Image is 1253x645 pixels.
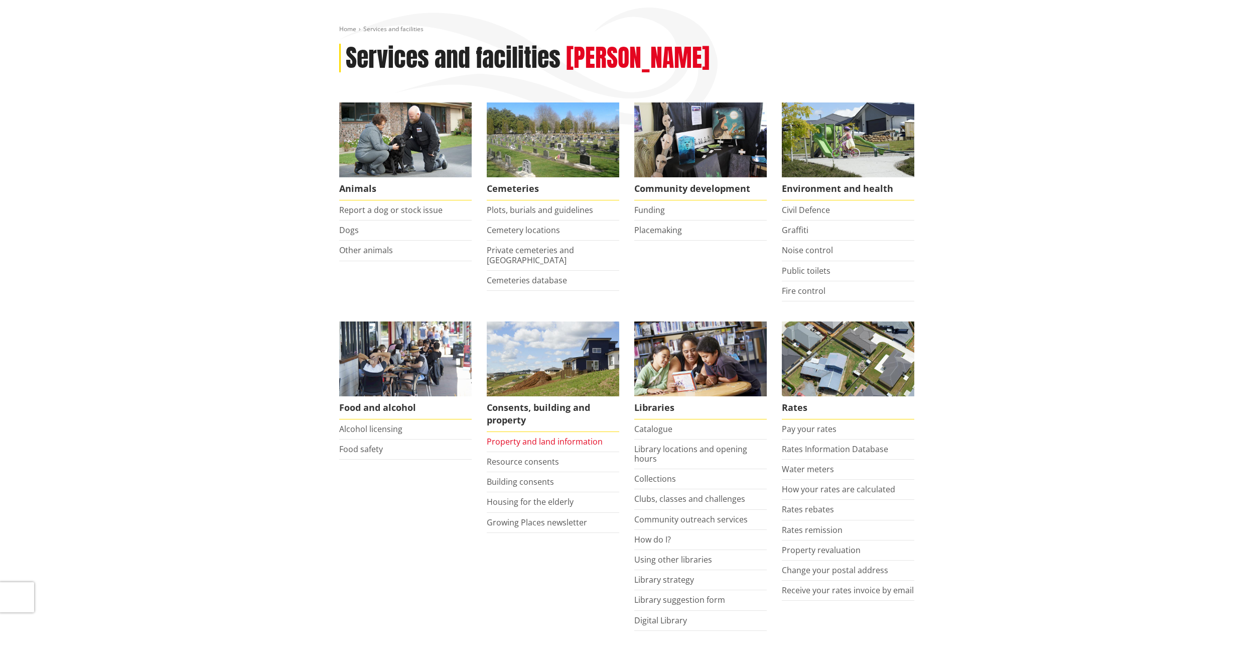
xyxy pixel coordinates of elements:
a: Pay your rates [782,423,837,435]
a: Digital Library [634,615,687,626]
img: Food and Alcohol in the Waikato [339,321,472,396]
a: Water meters [782,464,834,475]
a: New housing in Pokeno Environment and health [782,102,914,200]
a: Cemeteries database [487,275,567,286]
a: Using other libraries [634,554,712,565]
a: Other animals [339,245,393,256]
a: Change your postal address [782,565,888,576]
a: Library strategy [634,574,694,585]
h2: [PERSON_NAME] [566,44,710,73]
a: Pay your rates online Rates [782,321,914,419]
img: Huntly Cemetery [487,102,619,177]
span: Community development [634,177,767,200]
a: Huntly Cemetery Cemeteries [487,102,619,200]
a: Placemaking [634,225,682,236]
h1: Services and facilities [346,44,561,73]
a: Plots, burials and guidelines [487,204,593,216]
a: Home [339,25,356,33]
a: Rates rebates [782,504,834,515]
a: Funding [634,204,665,216]
a: Cemetery locations [487,225,560,236]
span: Rates [782,396,914,419]
a: Growing Places newsletter [487,517,587,528]
a: Civil Defence [782,204,830,216]
a: Noise control [782,245,833,256]
a: Collections [634,473,676,484]
a: Food safety [339,444,383,455]
iframe: Messenger Launcher [1207,603,1243,639]
a: Public toilets [782,265,830,276]
a: Private cemeteries and [GEOGRAPHIC_DATA] [487,245,574,265]
a: Rates Information Database [782,444,888,455]
img: New housing in Pokeno [782,102,914,177]
span: Services and facilities [363,25,424,33]
span: Food and alcohol [339,396,472,419]
a: New Pokeno housing development Consents, building and property [487,321,619,432]
a: Food and Alcohol in the Waikato Food and alcohol [339,321,472,419]
a: How your rates are calculated [782,484,895,495]
span: Animals [339,177,472,200]
span: Environment and health [782,177,914,200]
span: Consents, building and property [487,396,619,432]
img: Waikato District Council libraries [634,321,767,396]
a: Alcohol licensing [339,423,402,435]
a: Property and land information [487,436,603,447]
a: Catalogue [634,423,672,435]
a: Resource consents [487,456,559,467]
img: Matariki Travelling Suitcase Art Exhibition [634,102,767,177]
a: Clubs, classes and challenges [634,493,745,504]
a: Property revaluation [782,545,861,556]
img: Rates-thumbnail [782,321,914,396]
img: Animal Control [339,102,472,177]
a: Receive your rates invoice by email [782,585,914,596]
a: Matariki Travelling Suitcase Art Exhibition Community development [634,102,767,200]
span: Cemeteries [487,177,619,200]
a: Community outreach services [634,514,748,525]
img: Land and property thumbnail [487,321,619,396]
a: Report a dog or stock issue [339,204,443,216]
nav: breadcrumb [339,25,914,34]
a: Waikato District Council Animal Control team Animals [339,102,472,200]
a: Library locations and opening hours [634,444,747,464]
a: Fire control [782,285,825,296]
span: Libraries [634,396,767,419]
a: How do I? [634,534,671,545]
a: Graffiti [782,225,808,236]
a: Dogs [339,225,359,236]
a: Building consents [487,476,554,487]
a: Housing for the elderly [487,496,574,507]
a: Library suggestion form [634,594,725,605]
a: Rates remission [782,524,843,535]
a: Library membership is free to everyone who lives in the Waikato district. Libraries [634,321,767,419]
